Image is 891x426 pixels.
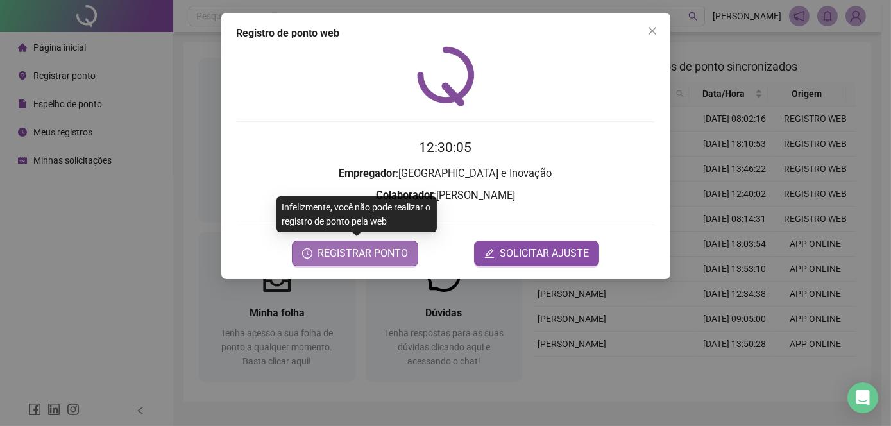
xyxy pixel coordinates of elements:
time: 12:30:05 [420,140,472,155]
strong: Empregador [339,167,396,180]
button: Close [642,21,663,41]
span: REGISTRAR PONTO [318,246,408,261]
span: edit [484,248,495,259]
h3: : [GEOGRAPHIC_DATA] e Inovação [237,166,655,182]
div: Open Intercom Messenger [847,382,878,413]
img: QRPoint [417,46,475,106]
button: REGISTRAR PONTO [292,241,418,266]
span: SOLICITAR AJUSTE [500,246,589,261]
button: editSOLICITAR AJUSTE [474,241,599,266]
h3: : [PERSON_NAME] [237,187,655,204]
strong: Colaborador [376,189,434,201]
div: Infelizmente, você não pode realizar o registro de ponto pela web [276,196,437,232]
span: close [647,26,658,36]
div: Registro de ponto web [237,26,655,41]
span: clock-circle [302,248,312,259]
